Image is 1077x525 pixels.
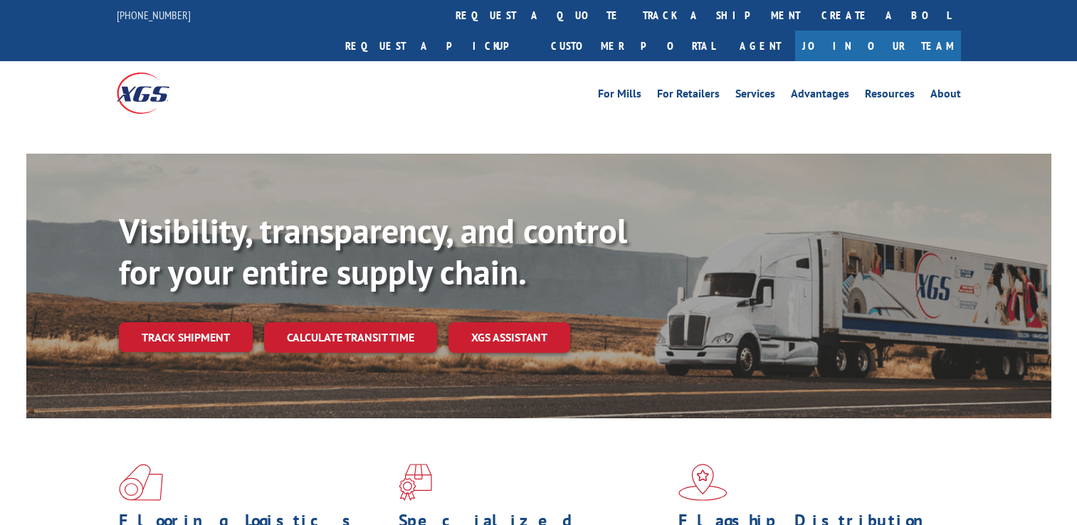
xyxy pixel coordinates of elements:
[119,464,163,501] img: xgs-icon-total-supply-chain-intelligence-red
[657,88,720,104] a: For Retailers
[117,8,191,22] a: [PHONE_NUMBER]
[735,88,775,104] a: Services
[795,31,961,61] a: Join Our Team
[930,88,961,104] a: About
[264,322,437,353] a: Calculate transit time
[119,322,253,352] a: Track shipment
[540,31,725,61] a: Customer Portal
[399,464,432,501] img: xgs-icon-focused-on-flooring-red
[725,31,795,61] a: Agent
[678,464,727,501] img: xgs-icon-flagship-distribution-model-red
[335,31,540,61] a: Request a pickup
[119,208,627,294] b: Visibility, transparency, and control for your entire supply chain.
[448,322,570,353] a: XGS ASSISTANT
[791,88,849,104] a: Advantages
[865,88,915,104] a: Resources
[598,88,641,104] a: For Mills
